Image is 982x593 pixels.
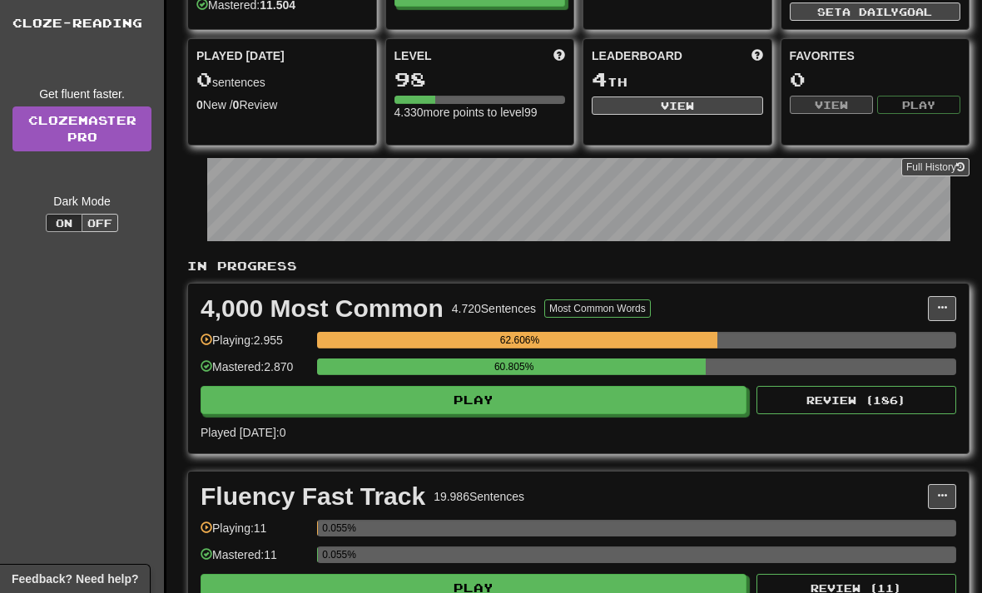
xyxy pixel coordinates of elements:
[201,484,425,509] div: Fluency Fast Track
[322,332,717,348] div: 62.606%
[394,47,432,64] span: Level
[201,358,309,386] div: Mastered: 2.870
[201,520,309,547] div: Playing: 11
[196,67,212,91] span: 0
[12,86,151,102] div: Get fluent faster.
[201,546,309,574] div: Mastered: 11
[592,47,682,64] span: Leaderboard
[46,214,82,232] button: On
[201,296,444,321] div: 4,000 Most Common
[901,158,970,176] button: Full History
[452,300,536,317] div: 4.720 Sentences
[842,6,899,17] span: a daily
[196,47,285,64] span: Played [DATE]
[751,47,763,64] span: This week in points, UTC
[394,69,566,90] div: 98
[756,386,956,414] button: Review (186)
[196,69,368,91] div: sentences
[196,96,368,113] div: New / Review
[790,2,961,21] button: Seta dailygoal
[434,488,524,505] div: 19.986 Sentences
[592,96,763,115] button: View
[12,106,151,151] a: ClozemasterPro
[790,47,961,64] div: Favorites
[544,299,651,318] button: Most Common Words
[196,98,203,111] strong: 0
[187,258,970,274] p: In Progress
[592,67,608,91] span: 4
[82,214,118,232] button: Off
[233,98,240,111] strong: 0
[394,104,566,121] div: 4.330 more points to level 99
[201,332,309,359] div: Playing: 2.955
[553,47,565,64] span: Score more points to level up
[201,426,285,439] span: Played [DATE]: 0
[322,358,706,375] div: 60.805%
[790,69,961,90] div: 0
[877,96,960,114] button: Play
[201,386,746,414] button: Play
[592,69,763,91] div: th
[12,193,151,210] div: Dark Mode
[790,96,873,114] button: View
[12,571,138,587] span: Open feedback widget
